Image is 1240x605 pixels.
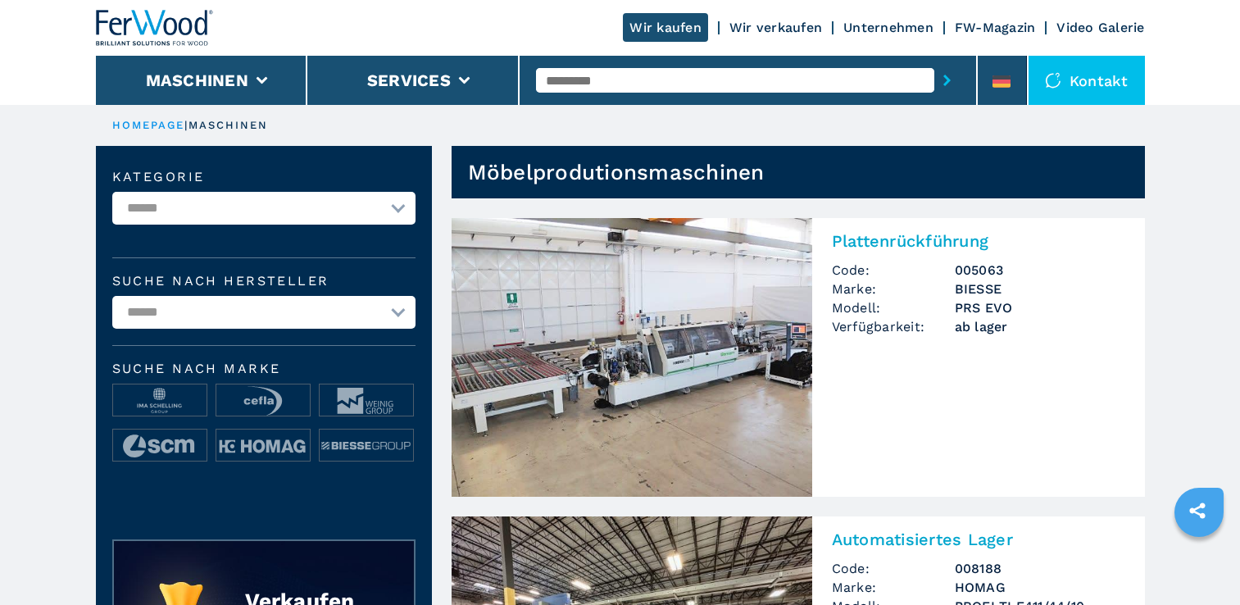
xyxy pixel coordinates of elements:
[112,171,416,184] label: Kategorie
[184,119,188,131] span: |
[955,559,1125,578] h3: 008188
[832,298,955,317] span: Modell:
[216,430,310,462] img: image
[832,559,955,578] span: Code:
[146,71,248,90] button: Maschinen
[955,578,1125,597] h3: HOMAG
[112,275,416,288] label: Suche nach Hersteller
[832,530,1125,549] h2: Automatisiertes Lager
[832,280,955,298] span: Marke:
[216,384,310,417] img: image
[1056,20,1144,35] a: Video Galerie
[96,10,214,46] img: Ferwood
[955,261,1125,280] h3: 005063
[832,578,955,597] span: Marke:
[1170,531,1228,593] iframe: Chat
[1029,56,1145,105] div: Kontakt
[452,218,1145,497] a: Plattenrückführung BIESSE PRS EVOPlattenrückführungCode:005063Marke:BIESSEModell:PRS EVOVerfügbar...
[320,384,413,417] img: image
[955,298,1125,317] h3: PRS EVO
[320,430,413,462] img: image
[832,261,955,280] span: Code:
[113,384,207,417] img: image
[468,159,765,185] h1: Möbelprodutionsmaschinen
[1045,72,1061,89] img: Kontakt
[113,430,207,462] img: image
[955,280,1125,298] h3: BIESSE
[934,61,960,99] button: submit-button
[955,317,1125,336] span: ab lager
[729,20,822,35] a: Wir verkaufen
[832,231,1125,251] h2: Plattenrückführung
[112,362,416,375] span: Suche nach Marke
[623,13,708,42] a: Wir kaufen
[832,317,955,336] span: Verfügbarkeit:
[843,20,933,35] a: Unternehmen
[452,218,812,497] img: Plattenrückführung BIESSE PRS EVO
[955,20,1036,35] a: FW-Magazin
[367,71,451,90] button: Services
[1177,490,1218,531] a: sharethis
[188,118,269,133] p: maschinen
[112,119,185,131] a: HOMEPAGE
